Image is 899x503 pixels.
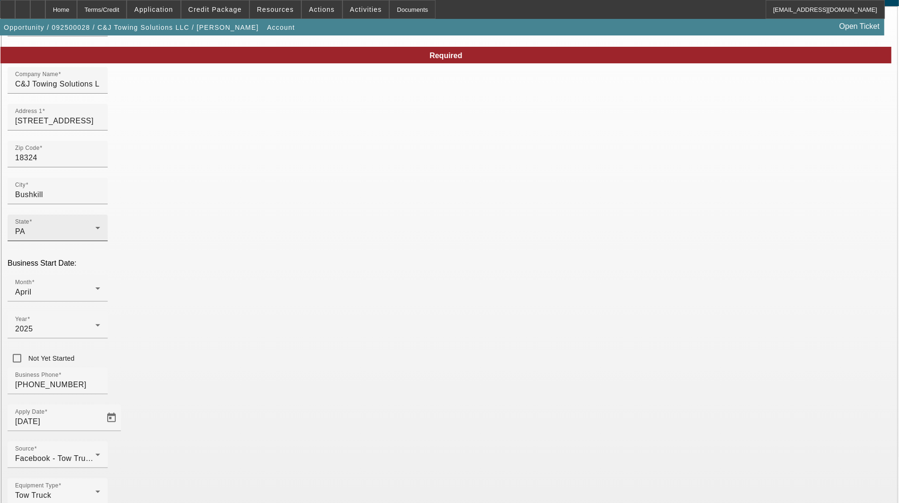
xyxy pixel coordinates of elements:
[15,227,25,235] span: PA
[15,219,29,225] mat-label: State
[188,6,242,13] span: Credit Package
[309,6,335,13] span: Actions
[15,454,145,462] span: Facebook - Tow Truck to Buy & Sale
[8,259,891,268] p: Business Start Date:
[302,0,342,18] button: Actions
[15,316,27,322] mat-label: Year
[15,446,34,452] mat-label: Source
[15,409,44,415] mat-label: Apply Date
[15,325,33,333] span: 2025
[250,0,301,18] button: Resources
[350,6,382,13] span: Activities
[4,24,259,31] span: Opportunity / 092500028 / C&J Towing Solutions LLC / [PERSON_NAME]
[15,71,58,78] mat-label: Company Name
[15,108,42,114] mat-label: Address 1
[102,408,121,427] button: Open calendar
[15,182,26,188] mat-label: City
[134,6,173,13] span: Application
[15,491,51,499] span: Tow Truck
[429,52,462,60] span: Required
[15,288,32,296] span: April
[15,372,59,378] mat-label: Business Phone
[15,145,40,151] mat-label: Zip Code
[181,0,249,18] button: Credit Package
[15,483,59,489] mat-label: Equipment Type
[265,19,297,36] button: Account
[15,279,32,286] mat-label: Month
[257,6,294,13] span: Resources
[836,18,883,35] a: Open Ticket
[26,354,75,363] label: Not Yet Started
[267,24,295,31] span: Account
[127,0,180,18] button: Application
[343,0,389,18] button: Activities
